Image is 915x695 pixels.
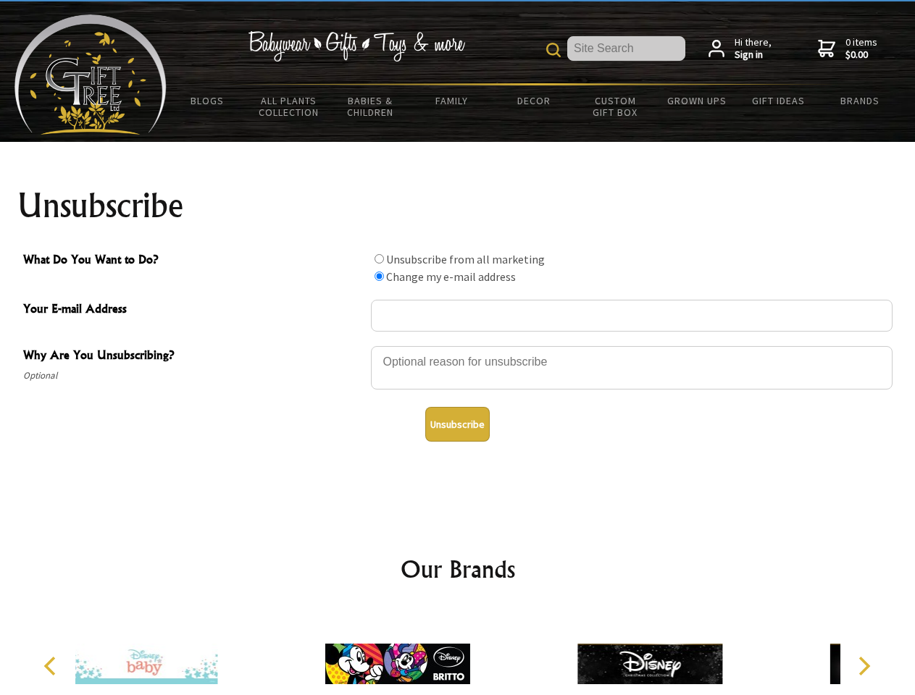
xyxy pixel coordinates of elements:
[23,300,364,321] span: Your E-mail Address
[167,85,248,116] a: BLOGS
[546,43,561,57] img: product search
[23,250,364,271] span: What Do You Want to Do?
[23,367,364,384] span: Optional
[330,85,411,127] a: Babies & Children
[371,346,893,389] textarea: Why Are You Unsubscribing?
[709,36,772,62] a: Hi there,Sign in
[17,188,898,223] h1: Unsubscribe
[735,49,772,62] strong: Sign in
[29,552,887,586] h2: Our Brands
[371,300,893,332] input: Your E-mail Address
[845,49,877,62] strong: $0.00
[425,407,490,442] button: Unsubscribe
[656,85,738,116] a: Grown Ups
[248,31,465,62] img: Babywear - Gifts - Toys & more
[819,85,901,116] a: Brands
[735,36,772,62] span: Hi there,
[818,36,877,62] a: 0 items$0.00
[375,271,384,281] input: What Do You Want to Do?
[848,650,880,682] button: Next
[738,85,819,116] a: Gift Ideas
[248,85,330,127] a: All Plants Collection
[36,650,68,682] button: Previous
[386,269,516,284] label: Change my e-mail address
[386,252,545,266] label: Unsubscribe from all marketing
[845,35,877,62] span: 0 items
[493,85,575,116] a: Decor
[14,14,167,135] img: Babyware - Gifts - Toys and more...
[411,85,493,116] a: Family
[567,36,685,61] input: Site Search
[575,85,656,127] a: Custom Gift Box
[23,346,364,367] span: Why Are You Unsubscribing?
[375,254,384,264] input: What Do You Want to Do?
